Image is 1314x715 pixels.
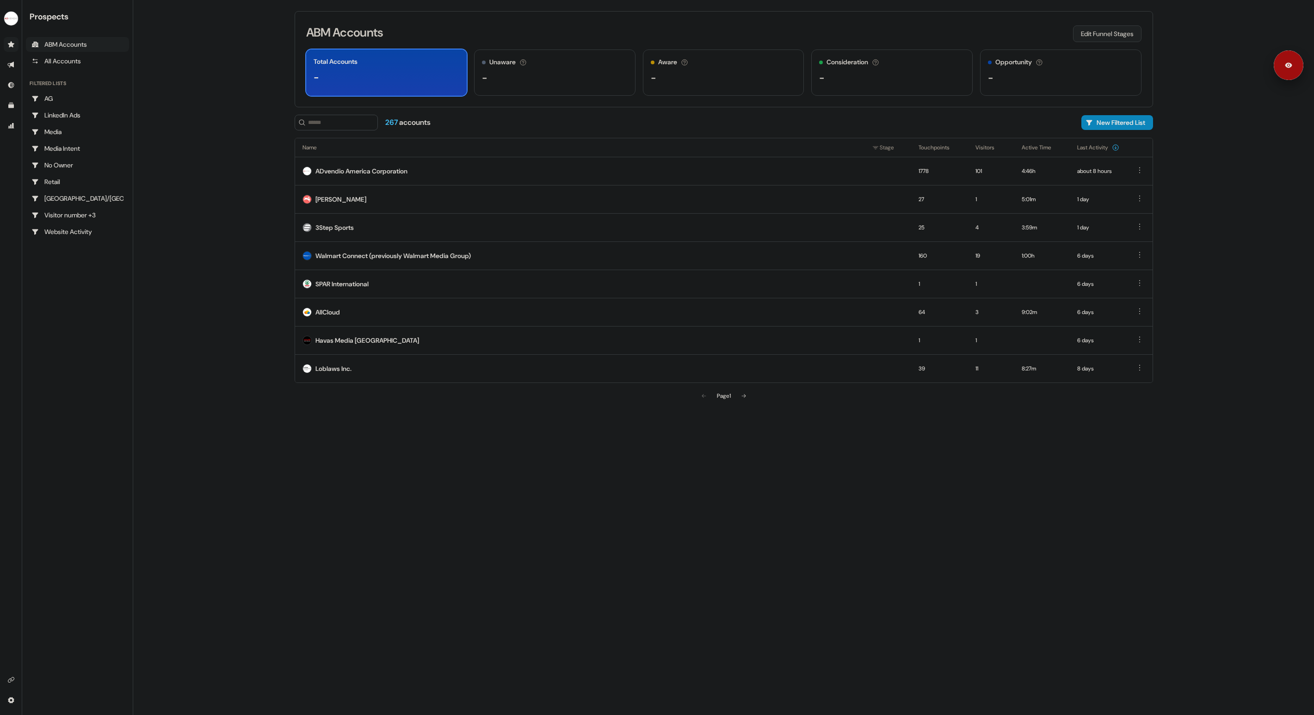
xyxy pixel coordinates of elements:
div: 101 [975,166,1007,176]
a: Go to AG [26,91,129,106]
div: 25 [919,223,961,232]
a: Go to Visitor number +3 [26,208,129,222]
th: Name [295,138,865,157]
a: Go to No Owner [26,158,129,173]
div: 64 [919,308,961,317]
a: Go to Media Intent [26,141,129,156]
div: 1 [919,336,961,345]
div: 27 [919,195,961,204]
div: AllCloud [315,308,340,317]
div: No Owner [31,160,123,170]
a: Go to integrations [4,672,19,687]
div: Walmart Connect (previously Walmart Media Group) [315,251,471,260]
a: Go to attribution [4,118,19,133]
span: 267 [385,117,399,127]
a: ABM Accounts [26,37,129,52]
div: Retail [31,177,123,186]
div: 6 days [1077,279,1119,289]
div: 1 day [1077,195,1119,204]
a: Go to integrations [4,693,19,708]
div: - [482,71,487,85]
button: New Filtered List [1081,115,1153,130]
div: 5:01m [1022,195,1062,204]
div: 6 days [1077,308,1119,317]
h3: ABM Accounts [306,26,383,38]
div: SPAR International [315,279,369,289]
button: Active Time [1022,139,1062,156]
div: Opportunity [995,57,1032,67]
a: Go to LinkedIn Ads [26,108,129,123]
div: 1 [975,336,1007,345]
a: Go to prospects [4,37,19,52]
div: - [819,71,825,85]
div: LinkedIn Ads [31,111,123,120]
div: 1:00h [1022,251,1062,260]
div: Prospects [30,11,129,22]
button: Touchpoints [919,139,961,156]
a: Go to Inbound [4,78,19,92]
div: AG [31,94,123,103]
button: Last Activity [1077,139,1119,156]
div: 1 [919,279,961,289]
div: 1 [975,279,1007,289]
div: All Accounts [31,56,123,66]
div: 1 [975,195,1007,204]
div: Stage [872,143,904,152]
div: 160 [919,251,961,260]
div: Total Accounts [314,57,358,67]
div: Visitor number +3 [31,210,123,220]
div: [GEOGRAPHIC_DATA]/[GEOGRAPHIC_DATA] [31,194,123,203]
div: [PERSON_NAME] [315,195,366,204]
div: 8:27m [1022,364,1062,373]
div: - [651,71,656,85]
div: Filtered lists [30,80,66,87]
div: Media Intent [31,144,123,153]
a: Go to templates [4,98,19,113]
a: Go to USA/Canada [26,191,129,206]
div: Aware [658,57,677,67]
button: Edit Funnel Stages [1073,25,1141,42]
div: - [314,70,319,84]
div: Loblaws Inc. [315,364,352,373]
div: ABM Accounts [31,40,123,49]
div: - [988,71,993,85]
div: Unaware [489,57,516,67]
a: Go to outbound experience [4,57,19,72]
div: 4 [975,223,1007,232]
a: All accounts [26,54,129,68]
div: 1778 [919,166,961,176]
button: Visitors [975,139,1006,156]
div: about 8 hours [1077,166,1119,176]
div: Havas Media [GEOGRAPHIC_DATA] [315,336,419,345]
div: 6 days [1077,336,1119,345]
div: Consideration [827,57,868,67]
div: ADvendio America Corporation [315,166,407,176]
div: 3:59m [1022,223,1062,232]
div: 11 [975,364,1007,373]
div: 6 days [1077,251,1119,260]
div: 39 [919,364,961,373]
div: accounts [385,117,431,128]
div: 4:46h [1022,166,1062,176]
a: Go to Media [26,124,129,139]
div: 1 day [1077,223,1119,232]
div: 19 [975,251,1007,260]
div: Page 1 [717,391,731,401]
div: 3 [975,308,1007,317]
a: Go to Website Activity [26,224,129,239]
a: Go to Retail [26,174,129,189]
div: 9:02m [1022,308,1062,317]
div: Website Activity [31,227,123,236]
div: 8 days [1077,364,1119,373]
div: Media [31,127,123,136]
div: 3Step Sports [315,223,354,232]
